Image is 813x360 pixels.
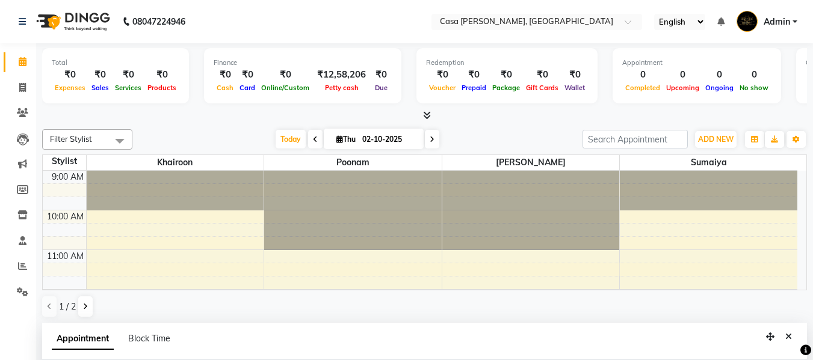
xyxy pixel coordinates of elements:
div: ₹0 [214,68,236,82]
div: ₹12,58,206 [312,68,371,82]
span: Card [236,84,258,92]
span: Sumaiya [620,155,797,170]
div: ₹0 [489,68,523,82]
span: Block Time [128,333,170,344]
div: Appointment [622,58,771,68]
input: Search Appointment [583,130,688,148]
div: ₹0 [52,68,88,82]
input: 2025-10-02 [359,130,419,148]
div: Stylist [43,155,86,168]
div: 0 [663,68,702,82]
span: Ongoing [702,84,737,92]
b: 08047224946 [132,5,185,38]
span: Khairoon [87,155,264,170]
span: Filter Stylist [50,134,92,144]
span: [PERSON_NAME] [442,155,620,170]
span: Gift Cards [523,84,561,92]
span: No show [737,84,771,92]
button: ADD NEW [695,131,737,148]
div: ₹0 [144,68,179,82]
span: Cash [214,84,236,92]
img: Admin [737,11,758,32]
span: Voucher [426,84,459,92]
div: ₹0 [561,68,588,82]
span: Expenses [52,84,88,92]
span: Due [372,84,391,92]
span: Thu [333,135,359,144]
div: ₹0 [258,68,312,82]
span: Package [489,84,523,92]
div: Total [52,58,179,68]
div: Finance [214,58,392,68]
div: 11:00 AM [45,250,86,263]
span: Completed [622,84,663,92]
div: 10:00 AM [45,210,86,223]
div: ₹0 [371,68,392,82]
span: Petty cash [322,84,362,92]
div: ₹0 [112,68,144,82]
span: Wallet [561,84,588,92]
button: Close [780,328,797,346]
div: ₹0 [523,68,561,82]
div: ₹0 [426,68,459,82]
img: logo [31,5,113,38]
div: ₹0 [88,68,112,82]
div: ₹0 [236,68,258,82]
span: Today [276,130,306,148]
div: Redemption [426,58,588,68]
div: 0 [622,68,663,82]
span: Sales [88,84,112,92]
span: Online/Custom [258,84,312,92]
span: Admin [764,16,790,28]
div: 0 [737,68,771,82]
span: Poonam [264,155,442,170]
span: ADD NEW [698,135,734,144]
div: 0 [702,68,737,82]
span: Upcoming [663,84,702,92]
span: 1 / 2 [59,301,76,313]
span: Services [112,84,144,92]
div: ₹0 [459,68,489,82]
span: Products [144,84,179,92]
div: 9:00 AM [49,171,86,183]
div: 12:00 PM [45,290,86,302]
span: Prepaid [459,84,489,92]
span: Appointment [52,328,114,350]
